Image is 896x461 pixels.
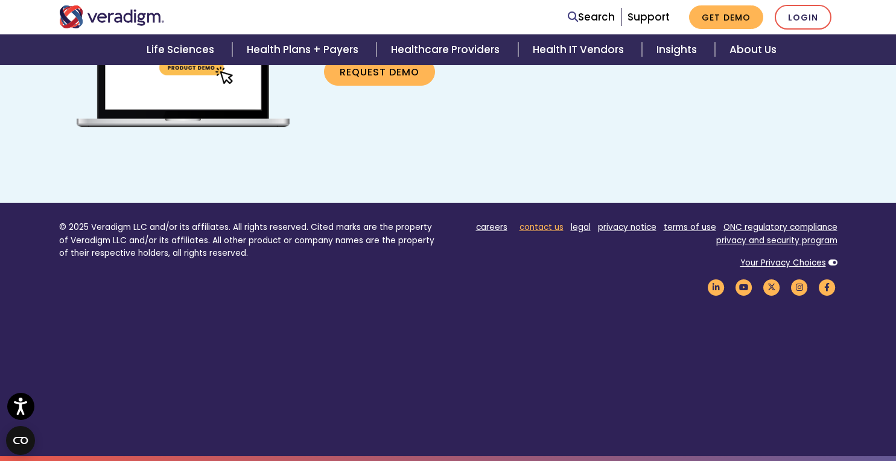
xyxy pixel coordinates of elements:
[789,281,810,293] a: Veradigm Instagram Link
[518,34,642,65] a: Health IT Vendors
[715,34,791,65] a: About Us
[598,221,656,233] a: privacy notice
[628,10,670,24] a: Support
[642,34,715,65] a: Insights
[476,221,507,233] a: careers
[716,235,837,246] a: privacy and security program
[817,281,837,293] a: Veradigm Facebook Link
[689,5,763,29] a: Get Demo
[377,34,518,65] a: Healthcare Providers
[6,426,35,455] button: Open CMP widget
[664,374,882,447] iframe: Drift Chat Widget
[519,221,564,233] a: contact us
[706,281,726,293] a: Veradigm LinkedIn Link
[568,9,615,25] a: Search
[59,5,165,28] img: Veradigm logo
[324,58,435,86] a: Request Demo
[132,34,232,65] a: Life Sciences
[232,34,377,65] a: Health Plans + Payers
[734,281,754,293] a: Veradigm YouTube Link
[723,221,837,233] a: ONC regulatory compliance
[571,221,591,233] a: legal
[775,5,831,30] a: Login
[761,281,782,293] a: Veradigm Twitter Link
[740,257,826,269] a: Your Privacy Choices
[664,221,716,233] a: terms of use
[59,221,439,260] p: © 2025 Veradigm LLC and/or its affiliates. All rights reserved. Cited marks are the property of V...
